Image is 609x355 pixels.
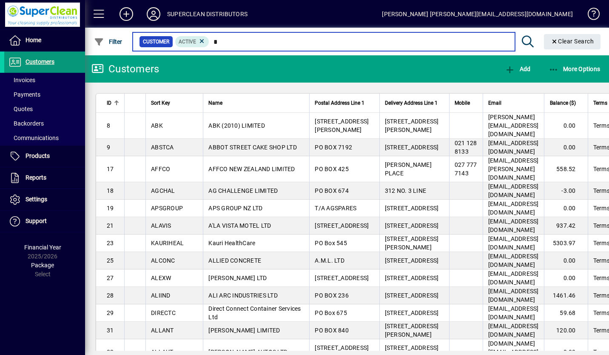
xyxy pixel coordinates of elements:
span: Direct Connect Container Services Ltd [208,305,301,321]
span: [STREET_ADDRESS] [315,222,369,229]
span: Communications [9,135,59,141]
span: ABK [151,122,163,129]
span: ALIIND [151,292,171,299]
div: [PERSON_NAME] [PERSON_NAME][EMAIL_ADDRESS][DOMAIN_NAME] [382,7,573,21]
span: Customers [26,58,54,65]
span: 31 [107,327,114,334]
span: Filter [94,38,122,45]
a: Home [4,30,85,51]
span: AGCHAL [151,187,175,194]
span: Backorders [9,120,44,127]
span: [STREET_ADDRESS][PERSON_NAME] [385,235,439,251]
span: Settings [26,196,47,203]
span: ALLANT [151,327,174,334]
span: [EMAIL_ADDRESS][DOMAIN_NAME] [488,140,539,155]
span: Name [208,98,222,108]
div: SUPERCLEAN DISTRIBUTORS [167,7,248,21]
span: ALLIED CONCRETE [208,257,261,264]
span: PO BOX 7192 [315,144,352,151]
td: 0.00 [544,139,588,156]
span: [STREET_ADDRESS] [385,275,439,281]
span: Products [26,152,50,159]
td: 120.00 [544,322,588,339]
a: Support [4,211,85,232]
td: 0.00 [544,252,588,269]
span: PO BOX 674 [315,187,349,194]
span: Add [505,66,530,72]
span: ABSTCA [151,144,174,151]
span: 021 128 8133 [455,140,477,155]
span: Quotes [9,106,33,112]
span: Sort Key [151,98,170,108]
td: 1461.46 [544,287,588,304]
span: [STREET_ADDRESS] [385,222,439,229]
span: AFFCO [151,166,170,172]
span: ALEXW [151,275,171,281]
span: 027 777 7143 [455,161,477,177]
div: Customers [91,62,159,76]
span: [STREET_ADDRESS] [385,292,439,299]
span: [EMAIL_ADDRESS][DOMAIN_NAME] [488,305,539,321]
span: [EMAIL_ADDRESS][DOMAIN_NAME] [488,183,539,198]
span: Payments [9,91,40,98]
span: A.M.L. LTD [315,257,344,264]
td: -3.00 [544,182,588,200]
button: Filter [92,34,125,49]
div: ID [107,98,119,108]
span: Reports [26,174,46,181]
span: [STREET_ADDRESS] [315,275,369,281]
span: Package [31,262,54,269]
span: [EMAIL_ADDRESS][DOMAIN_NAME] [488,253,539,268]
button: Add [503,61,532,77]
span: [EMAIL_ADDRESS][DOMAIN_NAME] [488,270,539,286]
span: 19 [107,205,114,212]
span: Terms [593,98,607,108]
span: [PERSON_NAME] LIMITED [208,327,280,334]
span: [STREET_ADDRESS] [385,144,439,151]
span: [STREET_ADDRESS][PERSON_NAME] [315,118,369,133]
span: 28 [107,292,114,299]
span: Postal Address Line 1 [315,98,364,108]
td: 0.00 [544,269,588,287]
span: PO BOX 425 [315,166,349,172]
td: 5303.97 [544,235,588,252]
span: 23 [107,240,114,246]
a: Knowledge Base [581,2,598,29]
span: [STREET_ADDRESS][PERSON_NAME] [385,323,439,338]
button: Add [113,6,140,22]
span: [EMAIL_ADDRESS][DOMAIN_NAME] [488,323,539,338]
a: Products [4,146,85,167]
span: PO BOX 840 [315,327,349,334]
span: Home [26,37,41,43]
span: Kauri HealthCare [208,240,255,246]
span: [EMAIL_ADDRESS][PERSON_NAME][DOMAIN_NAME] [488,157,539,181]
span: ALI ARC INDUSTRIES LTD [208,292,278,299]
span: Financial Year [24,244,61,251]
span: 8 [107,122,110,129]
button: Clear [544,34,601,49]
span: Balance ($) [550,98,576,108]
span: ABK (2010) LIMITED [208,122,265,129]
a: Invoices [4,73,85,87]
div: Mobile [455,98,478,108]
span: ALAVIS [151,222,171,229]
button: Profile [140,6,167,22]
span: [STREET_ADDRESS] [385,205,439,212]
span: [PERSON_NAME] LTD [208,275,267,281]
span: Email [488,98,501,108]
span: T/A AGSPARES [315,205,356,212]
a: Backorders [4,116,85,131]
div: Email [488,98,539,108]
a: Settings [4,189,85,210]
a: Payments [4,87,85,102]
span: 29 [107,309,114,316]
span: Mobile [455,98,470,108]
span: PO Box 675 [315,309,347,316]
span: 17 [107,166,114,172]
a: Reports [4,167,85,189]
span: [PERSON_NAME] PLACE [385,161,432,177]
span: [EMAIL_ADDRESS][DOMAIN_NAME] [488,235,539,251]
span: KAURIHEAL [151,240,184,246]
span: Delivery Address Line 1 [385,98,438,108]
span: 18 [107,187,114,194]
